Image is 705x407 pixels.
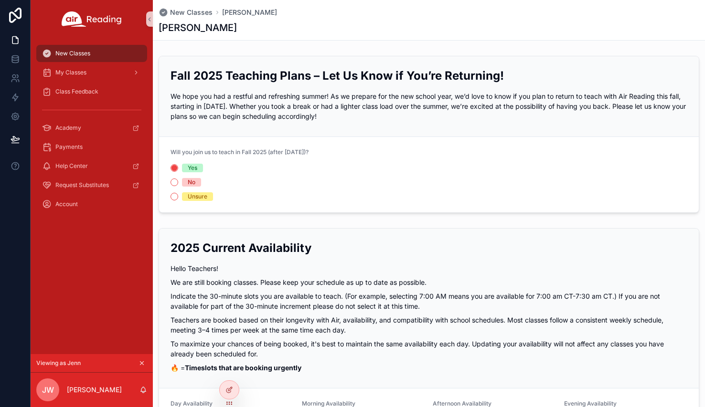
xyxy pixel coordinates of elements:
[171,400,213,407] span: Day Availability
[36,157,147,175] a: Help Center
[171,263,687,273] p: Hello Teachers!
[171,291,687,311] p: Indicate the 30-minute slots you are available to teach. (For example, selecting 7:00 AM means yo...
[222,8,277,17] a: [PERSON_NAME]
[171,339,687,359] p: To maximize your chances of being booked, it's best to maintain the same availability each day. U...
[170,8,213,17] span: New Classes
[55,162,88,170] span: Help Center
[171,91,687,121] p: We hope you had a restful and refreshing summer! As we prepare for the new school year, we’d love...
[67,385,122,395] p: [PERSON_NAME]
[188,164,197,172] div: Yes
[55,50,90,57] span: New Classes
[55,69,86,76] span: My Classes
[55,143,83,151] span: Payments
[36,64,147,81] a: My Classes
[36,359,81,367] span: Viewing as Jenn
[171,277,687,287] p: We are still booking classes. Please keep your schedule as up to date as possible.
[159,8,213,17] a: New Classes
[55,88,98,95] span: Class Feedback
[171,315,687,335] p: Teachers are booked based on their longevity with Air, availability, and compatibility with schoo...
[188,178,195,187] div: No
[171,240,687,256] h2: 2025 Current Availability
[159,21,237,34] h1: [PERSON_NAME]
[171,68,687,83] h2: Fall 2025 Teaching Plans – Let Us Know if You’re Returning!
[36,119,147,136] a: Academy
[36,45,147,62] a: New Classes
[36,83,147,100] a: Class Feedback
[433,400,491,407] span: Afternoon Availability
[55,200,78,208] span: Account
[564,400,617,407] span: Evening Availability
[302,400,355,407] span: Morning Availability
[36,196,147,213] a: Account
[36,138,147,156] a: Payments
[171,148,309,156] span: Will you join us to teach in Fall 2025 (after [DATE])?
[42,384,54,396] span: JW
[55,124,81,132] span: Academy
[36,177,147,194] a: Request Substitutes
[185,364,301,372] strong: Timeslots that are booking urgently
[188,192,207,201] div: Unsure
[171,363,687,373] p: 🔥 =
[62,11,122,27] img: App logo
[55,181,109,189] span: Request Substitutes
[31,38,153,225] div: scrollable content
